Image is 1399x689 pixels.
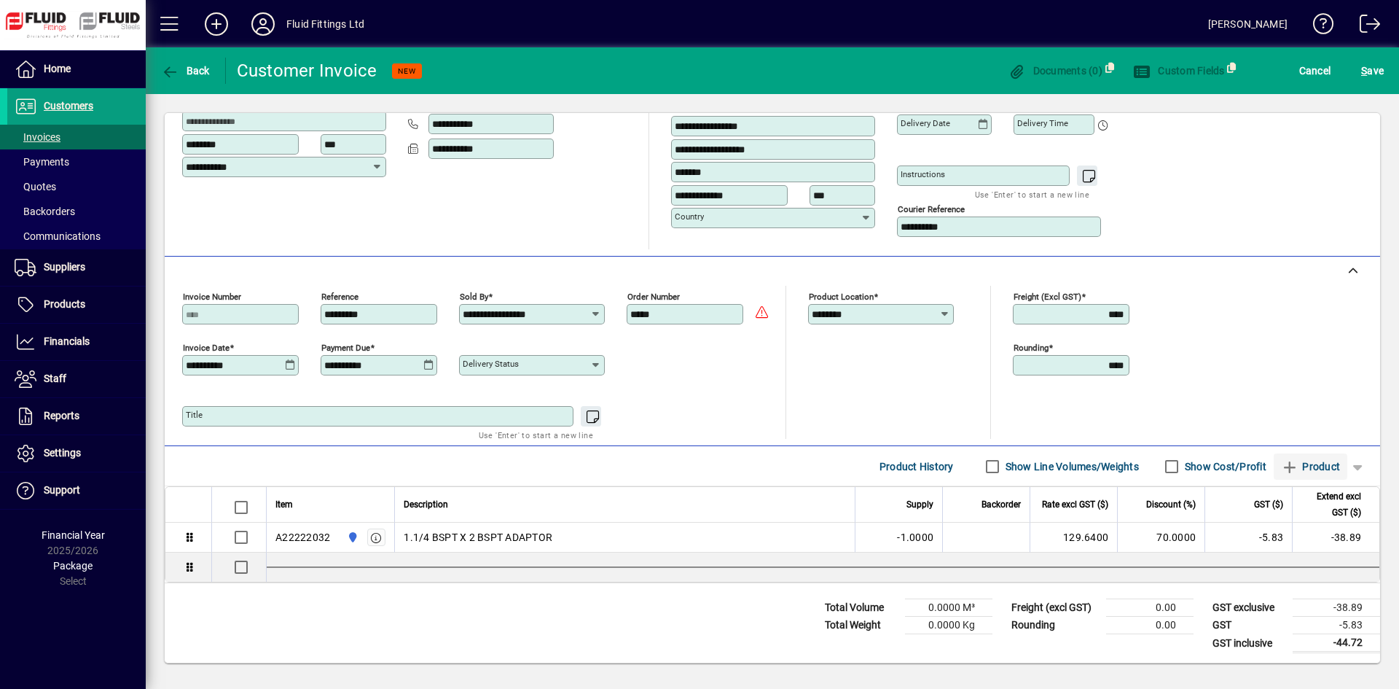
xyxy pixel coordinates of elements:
[1299,59,1331,82] span: Cancel
[193,11,240,37] button: Add
[1014,292,1081,302] mat-label: Freight (excl GST)
[237,59,377,82] div: Customer Invoice
[1292,523,1379,553] td: -38.89
[832,90,855,114] a: View on map
[7,149,146,174] a: Payments
[901,169,945,179] mat-label: Instructions
[44,261,85,273] span: Suppliers
[1293,634,1380,653] td: -44.72
[1017,118,1068,128] mat-label: Delivery time
[44,100,93,112] span: Customers
[1106,599,1194,617] td: 0.00
[1205,634,1293,653] td: GST inclusive
[1204,523,1292,553] td: -5.83
[1042,497,1108,513] span: Rate excl GST ($)
[1361,65,1367,77] span: S
[7,224,146,249] a: Communications
[7,435,146,472] a: Settings
[44,410,79,421] span: Reports
[897,530,933,545] span: -1.0000
[906,497,933,513] span: Supply
[1296,58,1335,84] button: Cancel
[186,410,203,420] mat-label: Title
[15,156,69,168] span: Payments
[404,530,552,545] span: 1.1/4 BSPT X 2 BSPT ADAPTOR
[286,12,364,36] div: Fluid Fittings Ltd
[1008,65,1102,77] span: Documents (0)
[1349,3,1381,50] a: Logout
[1293,617,1380,634] td: -5.83
[7,324,146,360] a: Financials
[15,131,60,143] span: Invoices
[161,65,210,77] span: Back
[7,174,146,199] a: Quotes
[7,125,146,149] a: Invoices
[398,66,416,76] span: NEW
[157,58,213,84] button: Back
[1274,454,1347,480] button: Product
[1106,617,1194,634] td: 0.00
[1205,599,1293,617] td: GST exclusive
[44,484,80,496] span: Support
[1004,599,1106,617] td: Freight (excl GST)
[1117,523,1204,553] td: 70.0000
[42,529,105,541] span: Financial Year
[321,343,370,353] mat-label: Payment due
[627,292,680,302] mat-label: Order number
[1281,455,1340,478] span: Product
[975,186,1089,203] mat-hint: Use 'Enter' to start a new line
[818,617,905,634] td: Total Weight
[7,51,146,87] a: Home
[874,454,960,480] button: Product History
[1133,65,1225,77] span: Custom Fields
[44,63,71,74] span: Home
[898,204,965,214] mat-label: Courier Reference
[809,292,874,302] mat-label: Product location
[1301,488,1361,521] span: Extend excl GST ($)
[7,398,146,435] a: Reports
[1146,497,1196,513] span: Discount (%)
[7,472,146,509] a: Support
[905,617,992,634] td: 0.0000 Kg
[818,599,905,617] td: Total Volume
[1208,12,1288,36] div: [PERSON_NAME]
[44,447,81,459] span: Settings
[343,529,360,545] span: AUCKLAND
[7,199,146,224] a: Backorders
[1357,58,1387,84] button: Save
[1014,343,1049,353] mat-label: Rounding
[183,292,241,302] mat-label: Invoice number
[7,287,146,323] a: Products
[479,427,593,443] mat-hint: Use 'Enter' to start a new line
[463,359,519,369] mat-label: Delivery status
[905,599,992,617] td: 0.0000 M³
[1004,617,1106,634] td: Rounding
[404,497,448,513] span: Description
[1205,617,1293,634] td: GST
[275,530,330,545] div: A22222032
[7,249,146,286] a: Suppliers
[7,361,146,397] a: Staff
[1182,459,1266,474] label: Show Cost/Profit
[879,455,954,478] span: Product History
[1003,459,1139,474] label: Show Line Volumes/Weights
[15,206,75,217] span: Backorders
[1129,58,1228,84] button: Custom Fields
[53,560,93,572] span: Package
[901,118,950,128] mat-label: Delivery date
[183,343,230,353] mat-label: Invoice date
[981,497,1021,513] span: Backorder
[240,11,286,37] button: Profile
[460,292,488,302] mat-label: Sold by
[44,298,85,310] span: Products
[15,230,101,242] span: Communications
[15,181,56,192] span: Quotes
[275,497,293,513] span: Item
[1361,59,1384,82] span: ave
[1302,3,1334,50] a: Knowledge Base
[146,58,226,84] app-page-header-button: Back
[855,91,879,114] button: Choose address
[1039,530,1108,545] div: 129.6400
[44,373,66,384] span: Staff
[44,335,90,347] span: Financials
